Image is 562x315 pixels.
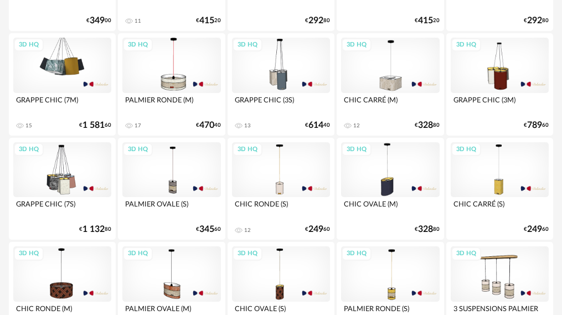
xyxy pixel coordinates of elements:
[451,93,549,115] div: GRAPPE CHIC (3M)
[123,38,153,52] div: 3D HQ
[123,247,153,261] div: 3D HQ
[527,226,542,233] span: 249
[418,226,433,233] span: 328
[244,227,251,234] div: 12
[13,93,111,115] div: GRAPPE CHIC (7M)
[527,122,542,129] span: 789
[232,93,330,115] div: GRAPPE CHIC (3S)
[199,122,214,129] span: 470
[199,226,214,233] span: 345
[233,143,262,157] div: 3D HQ
[135,18,141,24] div: 11
[524,122,549,129] div: € 60
[524,226,549,233] div: € 60
[446,138,553,240] a: 3D HQ CHIC CARRÉ (S) €24960
[118,138,225,240] a: 3D HQ PALMIER OVALE (S) €34560
[9,33,116,136] a: 3D HQ GRAPPE CHIC (7M) 15 €1 58160
[233,38,262,52] div: 3D HQ
[305,226,330,233] div: € 60
[341,93,439,115] div: CHIC CARRÉ (M)
[308,17,323,24] span: 292
[14,143,44,157] div: 3D HQ
[418,122,433,129] span: 328
[415,226,440,233] div: € 80
[415,122,440,129] div: € 80
[228,33,334,136] a: 3D HQ GRAPPE CHIC (3S) 13 €61440
[451,197,549,219] div: CHIC CARRÉ (S)
[123,143,153,157] div: 3D HQ
[118,33,225,136] a: 3D HQ PALMIER RONDE (M) 17 €47040
[337,138,444,240] a: 3D HQ CHIC OVALE (M) €32880
[86,17,111,24] div: € 00
[305,17,330,24] div: € 80
[196,226,221,233] div: € 60
[418,17,433,24] span: 415
[14,247,44,261] div: 3D HQ
[13,197,111,219] div: GRAPPE CHIC (7S)
[122,93,220,115] div: PALMIER RONDE (M)
[342,38,372,52] div: 3D HQ
[244,122,251,129] div: 13
[337,33,444,136] a: 3D HQ CHIC CARRÉ (M) 12 €32880
[342,247,372,261] div: 3D HQ
[308,122,323,129] span: 614
[90,17,105,24] span: 349
[228,138,334,240] a: 3D HQ CHIC RONDE (S) 12 €24960
[122,197,220,219] div: PALMIER OVALE (S)
[196,122,221,129] div: € 40
[342,143,372,157] div: 3D HQ
[9,138,116,240] a: 3D HQ GRAPPE CHIC (7S) €1 13280
[451,38,481,52] div: 3D HQ
[79,122,111,129] div: € 60
[135,122,141,129] div: 17
[524,17,549,24] div: € 80
[446,33,553,136] a: 3D HQ GRAPPE CHIC (3M) €78960
[196,17,221,24] div: € 20
[341,197,439,219] div: CHIC OVALE (M)
[83,122,105,129] span: 1 581
[415,17,440,24] div: € 20
[451,247,481,261] div: 3D HQ
[353,122,360,129] div: 12
[14,38,44,52] div: 3D HQ
[233,247,262,261] div: 3D HQ
[83,226,105,233] span: 1 132
[451,143,481,157] div: 3D HQ
[305,122,330,129] div: € 40
[199,17,214,24] span: 415
[308,226,323,233] span: 249
[527,17,542,24] span: 292
[232,197,330,219] div: CHIC RONDE (S)
[25,122,32,129] div: 15
[79,226,111,233] div: € 80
